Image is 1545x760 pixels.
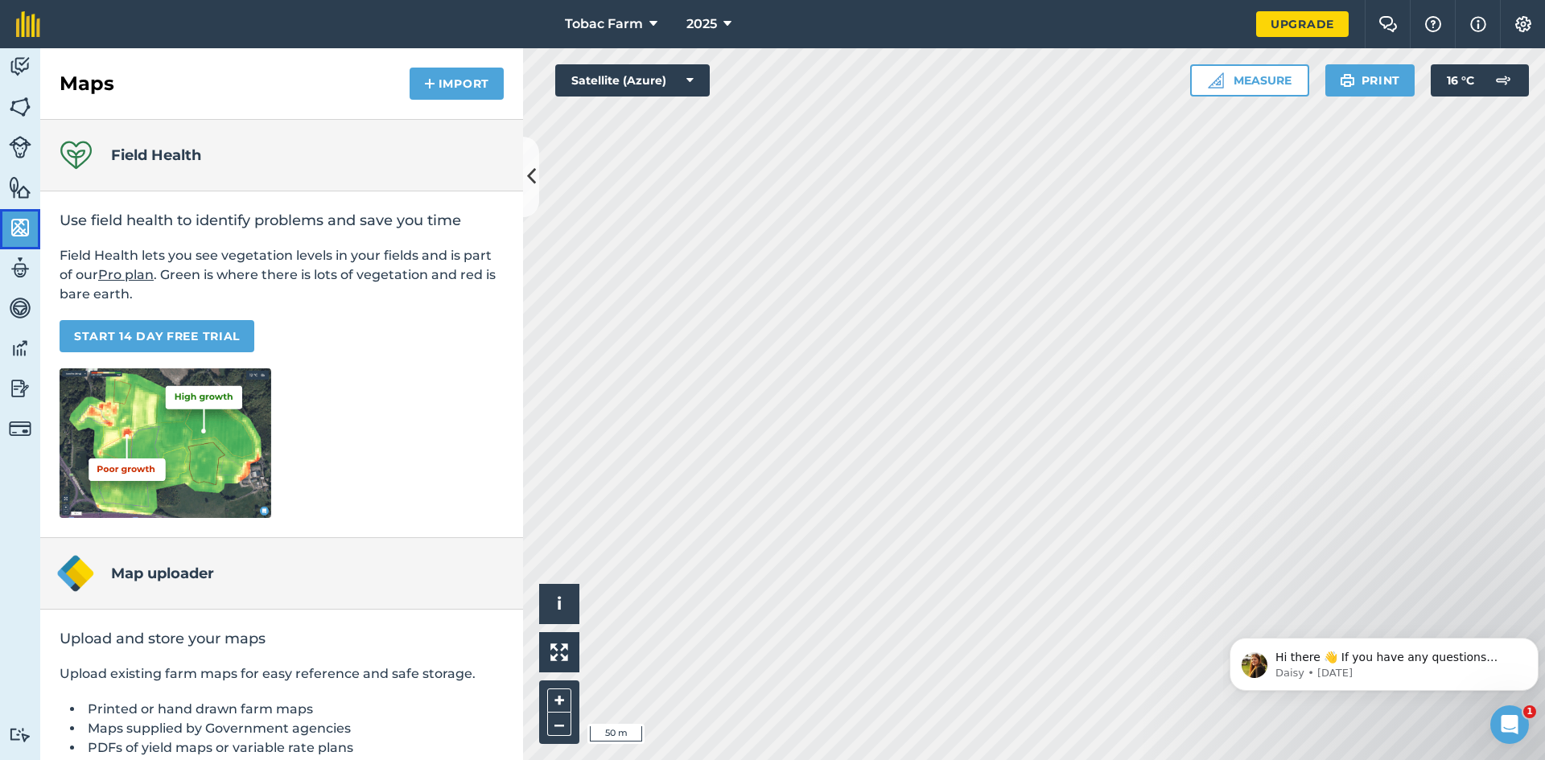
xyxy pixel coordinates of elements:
[9,417,31,440] img: svg+xml;base64,PD94bWwgdmVyc2lvbj0iMS4wIiBlbmNvZGluZz0idXRmLTgiPz4KPCEtLSBHZW5lcmF0b3I6IEFkb2JlIE...
[9,727,31,742] img: svg+xml;base64,PD94bWwgdmVyc2lvbj0iMS4wIiBlbmNvZGluZz0idXRmLTgiPz4KPCEtLSBHZW5lcmF0b3I6IEFkb2JlIE...
[1490,705,1529,744] iframe: Intercom live chat
[60,629,504,648] h2: Upload and store your maps
[60,664,504,684] p: Upload existing farm maps for easy reference and safe storage.
[60,71,114,97] h2: Maps
[60,246,504,304] p: Field Health lets you see vegetation levels in your fields and is part of our . Green is where th...
[16,11,40,37] img: fieldmargin Logo
[9,296,31,320] img: svg+xml;base64,PD94bWwgdmVyc2lvbj0iMS4wIiBlbmNvZGluZz0idXRmLTgiPz4KPCEtLSBHZW5lcmF0b3I6IEFkb2JlIE...
[1340,71,1355,90] img: svg+xml;base64,PHN2ZyB4bWxucz0iaHR0cDovL3d3dy53My5vcmcvMjAwMC9zdmciIHdpZHRoPSIxOSIgaGVpZ2h0PSIyNC...
[1256,11,1349,37] a: Upgrade
[565,14,643,34] span: Tobac Farm
[1423,16,1443,32] img: A question mark icon
[9,136,31,158] img: svg+xml;base64,PD94bWwgdmVyc2lvbj0iMS4wIiBlbmNvZGluZz0idXRmLTgiPz4KPCEtLSBHZW5lcmF0b3I6IEFkb2JlIE...
[9,216,31,240] img: svg+xml;base64,PHN2ZyB4bWxucz0iaHR0cDovL3d3dy53My5vcmcvMjAwMC9zdmciIHdpZHRoPSI1NiIgaGVpZ2h0PSI2MC...
[1470,14,1486,34] img: svg+xml;base64,PHN2ZyB4bWxucz0iaHR0cDovL3d3dy53My5vcmcvMjAwMC9zdmciIHdpZHRoPSIxNyIgaGVpZ2h0PSIxNy...
[1514,16,1533,32] img: A cog icon
[547,688,571,713] button: +
[547,713,571,736] button: –
[111,562,214,585] h4: Map uploader
[1523,705,1536,718] span: 1
[9,95,31,119] img: svg+xml;base64,PHN2ZyB4bWxucz0iaHR0cDovL3d3dy53My5vcmcvMjAwMC9zdmciIHdpZHRoPSI1NiIgaGVpZ2h0PSI2MC...
[1223,604,1545,717] iframe: Intercom notifications message
[555,64,710,97] button: Satellite (Azure)
[9,175,31,199] img: svg+xml;base64,PHN2ZyB4bWxucz0iaHR0cDovL3d3dy53My5vcmcvMjAwMC9zdmciIHdpZHRoPSI1NiIgaGVpZ2h0PSI2MC...
[1447,64,1474,97] span: 16 ° C
[686,14,717,34] span: 2025
[539,584,579,624] button: i
[9,55,31,79] img: svg+xml;base64,PD94bWwgdmVyc2lvbj0iMS4wIiBlbmNvZGluZz0idXRmLTgiPz4KPCEtLSBHZW5lcmF0b3I6IEFkb2JlIE...
[1325,64,1415,97] button: Print
[60,211,504,230] h2: Use field health to identify problems and save you time
[550,643,568,661] img: Four arrows, one pointing top left, one top right, one bottom right and the last bottom left
[9,336,31,360] img: svg+xml;base64,PD94bWwgdmVyc2lvbj0iMS4wIiBlbmNvZGluZz0idXRmLTgiPz4KPCEtLSBHZW5lcmF0b3I6IEFkb2JlIE...
[84,700,504,719] li: Printed or hand drawn farm maps
[1378,16,1398,32] img: Two speech bubbles overlapping with the left bubble in the forefront
[60,320,254,352] a: START 14 DAY FREE TRIAL
[1431,64,1529,97] button: 16 °C
[1190,64,1309,97] button: Measure
[424,74,435,93] img: svg+xml;base64,PHN2ZyB4bWxucz0iaHR0cDovL3d3dy53My5vcmcvMjAwMC9zdmciIHdpZHRoPSIxNCIgaGVpZ2h0PSIyNC...
[111,144,201,166] h4: Field Health
[557,594,562,614] span: i
[98,267,154,282] a: Pro plan
[9,256,31,280] img: svg+xml;base64,PD94bWwgdmVyc2lvbj0iMS4wIiBlbmNvZGluZz0idXRmLTgiPz4KPCEtLSBHZW5lcmF0b3I6IEFkb2JlIE...
[84,719,504,738] li: Maps supplied by Government agencies
[410,68,504,100] button: Import
[9,376,31,401] img: svg+xml;base64,PD94bWwgdmVyc2lvbj0iMS4wIiBlbmNvZGluZz0idXRmLTgiPz4KPCEtLSBHZW5lcmF0b3I6IEFkb2JlIE...
[1487,64,1519,97] img: svg+xml;base64,PD94bWwgdmVyc2lvbj0iMS4wIiBlbmNvZGluZz0idXRmLTgiPz4KPCEtLSBHZW5lcmF0b3I6IEFkb2JlIE...
[1208,72,1224,88] img: Ruler icon
[84,738,504,758] li: PDFs of yield maps or variable rate plans
[56,554,95,593] img: Map uploader logo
